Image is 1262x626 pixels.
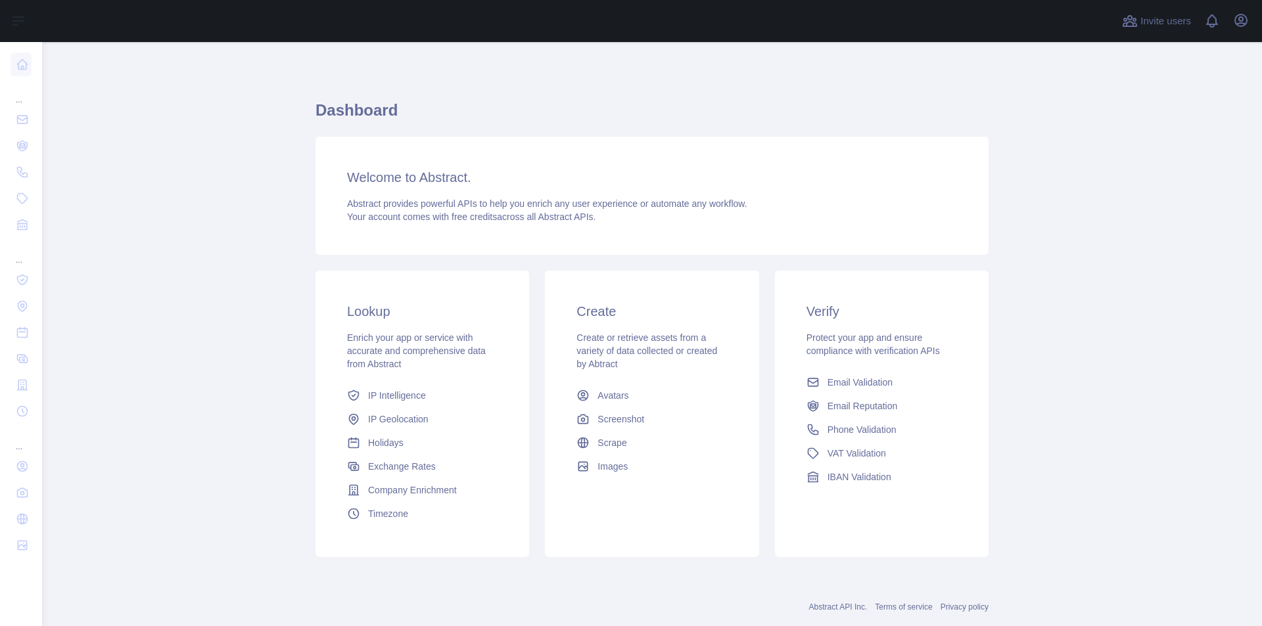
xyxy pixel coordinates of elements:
[801,370,962,394] a: Email Validation
[347,332,486,369] span: Enrich your app or service with accurate and comprehensive data from Abstract
[315,100,989,131] h1: Dashboard
[368,460,436,473] span: Exchange Rates
[368,507,408,520] span: Timezone
[11,426,32,452] div: ...
[452,212,497,222] span: free credits
[342,455,503,478] a: Exchange Rates
[875,602,932,612] a: Terms of service
[828,376,893,389] span: Email Validation
[801,394,962,418] a: Email Reputation
[806,332,940,356] span: Protect your app and ensure compliance with verification APIs
[11,239,32,265] div: ...
[828,447,886,460] span: VAT Validation
[11,79,32,105] div: ...
[597,389,628,402] span: Avatars
[347,198,747,209] span: Abstract provides powerful APIs to help you enrich any user experience or automate any workflow.
[801,441,962,465] a: VAT Validation
[828,470,891,483] span: IBAN Validation
[571,455,732,478] a: Images
[342,384,503,407] a: IP Intelligence
[347,302,498,321] h3: Lookup
[597,436,626,449] span: Scrape
[571,384,732,407] a: Avatars
[368,436,404,449] span: Holidays
[576,332,717,369] span: Create or retrieve assets from a variety of data collected or created by Abtract
[368,413,429,426] span: IP Geolocation
[342,478,503,502] a: Company Enrichment
[342,502,503,525] a: Timezone
[576,302,727,321] h3: Create
[597,413,644,426] span: Screenshot
[806,302,957,321] h3: Verify
[801,465,962,489] a: IBAN Validation
[941,602,989,612] a: Privacy policy
[828,423,897,436] span: Phone Validation
[368,483,457,497] span: Company Enrichment
[1119,11,1194,32] button: Invite users
[368,389,426,402] span: IP Intelligence
[1140,14,1191,29] span: Invite users
[571,431,732,455] a: Scrape
[801,418,962,441] a: Phone Validation
[342,407,503,431] a: IP Geolocation
[809,602,868,612] a: Abstract API Inc.
[571,407,732,431] a: Screenshot
[347,168,957,187] h3: Welcome to Abstract.
[342,431,503,455] a: Holidays
[597,460,628,473] span: Images
[347,212,596,222] span: Your account comes with across all Abstract APIs.
[828,399,898,413] span: Email Reputation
